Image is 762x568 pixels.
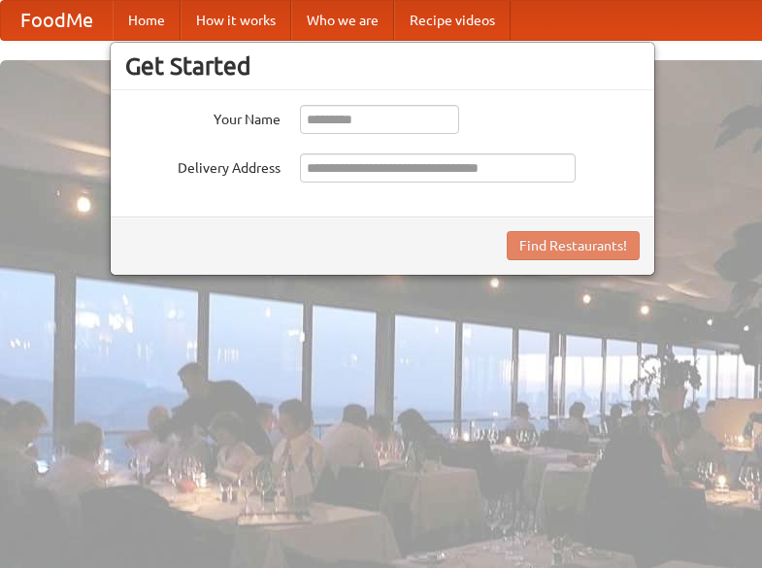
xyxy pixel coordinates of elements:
[291,1,394,40] a: Who we are
[1,1,113,40] a: FoodMe
[181,1,291,40] a: How it works
[507,231,640,260] button: Find Restaurants!
[125,153,281,178] label: Delivery Address
[125,105,281,129] label: Your Name
[113,1,181,40] a: Home
[394,1,511,40] a: Recipe videos
[125,51,640,81] h3: Get Started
